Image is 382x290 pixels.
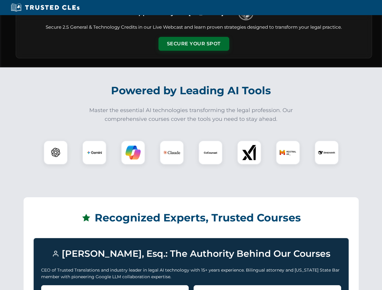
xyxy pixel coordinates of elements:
[23,24,364,31] p: Secure 2.5 General & Technology Credits in our Live Webcast and learn proven strategies designed ...
[237,140,261,165] div: xAI
[44,140,68,165] div: ChatGPT
[315,140,339,165] div: DeepSeek
[160,140,184,165] div: Claude
[126,145,141,160] img: Copilot Logo
[9,3,81,12] img: Trusted CLEs
[318,144,335,161] img: DeepSeek Logo
[87,145,102,160] img: Gemini Logo
[34,207,349,228] h2: Recognized Experts, Trusted Courses
[24,80,359,101] h2: Powered by Leading AI Tools
[279,144,296,161] img: Mistral AI Logo
[203,145,218,160] img: CoCounsel Logo
[41,246,341,262] h3: [PERSON_NAME], Esq.: The Authority Behind Our Courses
[41,267,341,280] p: CEO of Trusted Translations and industry leader in legal AI technology with 15+ years experience....
[198,140,223,165] div: CoCounsel
[47,144,64,161] img: ChatGPT Logo
[82,140,106,165] div: Gemini
[163,144,180,161] img: Claude Logo
[158,37,229,51] button: Secure Your Spot
[242,145,257,160] img: xAI Logo
[121,140,145,165] div: Copilot
[85,106,297,124] p: Master the essential AI technologies transforming the legal profession. Our comprehensive courses...
[276,140,300,165] div: Mistral AI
